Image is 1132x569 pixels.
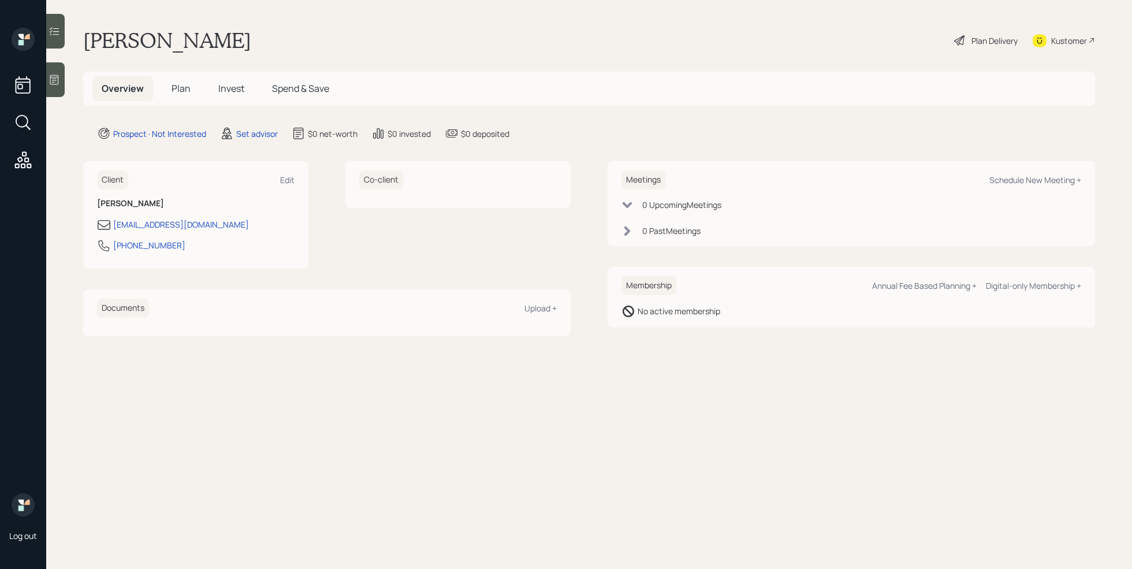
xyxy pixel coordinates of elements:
[642,199,721,211] div: 0 Upcoming Meeting s
[236,128,278,140] div: Set advisor
[308,128,358,140] div: $0 net-worth
[971,35,1018,47] div: Plan Delivery
[872,280,977,291] div: Annual Fee Based Planning +
[388,128,431,140] div: $0 invested
[621,276,676,295] h6: Membership
[218,82,244,95] span: Invest
[638,305,720,317] div: No active membership
[83,28,251,53] h1: [PERSON_NAME]
[642,225,701,237] div: 0 Past Meeting s
[359,170,403,189] h6: Co-client
[989,174,1081,185] div: Schedule New Meeting +
[986,280,1081,291] div: Digital-only Membership +
[9,530,37,541] div: Log out
[172,82,191,95] span: Plan
[113,128,206,140] div: Prospect · Not Interested
[280,174,295,185] div: Edit
[12,493,35,516] img: retirable_logo.png
[113,218,249,230] div: [EMAIL_ADDRESS][DOMAIN_NAME]
[113,239,185,251] div: [PHONE_NUMBER]
[461,128,509,140] div: $0 deposited
[97,199,295,209] h6: [PERSON_NAME]
[524,303,557,314] div: Upload +
[97,299,149,318] h6: Documents
[102,82,144,95] span: Overview
[272,82,329,95] span: Spend & Save
[97,170,128,189] h6: Client
[1051,35,1087,47] div: Kustomer
[621,170,665,189] h6: Meetings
